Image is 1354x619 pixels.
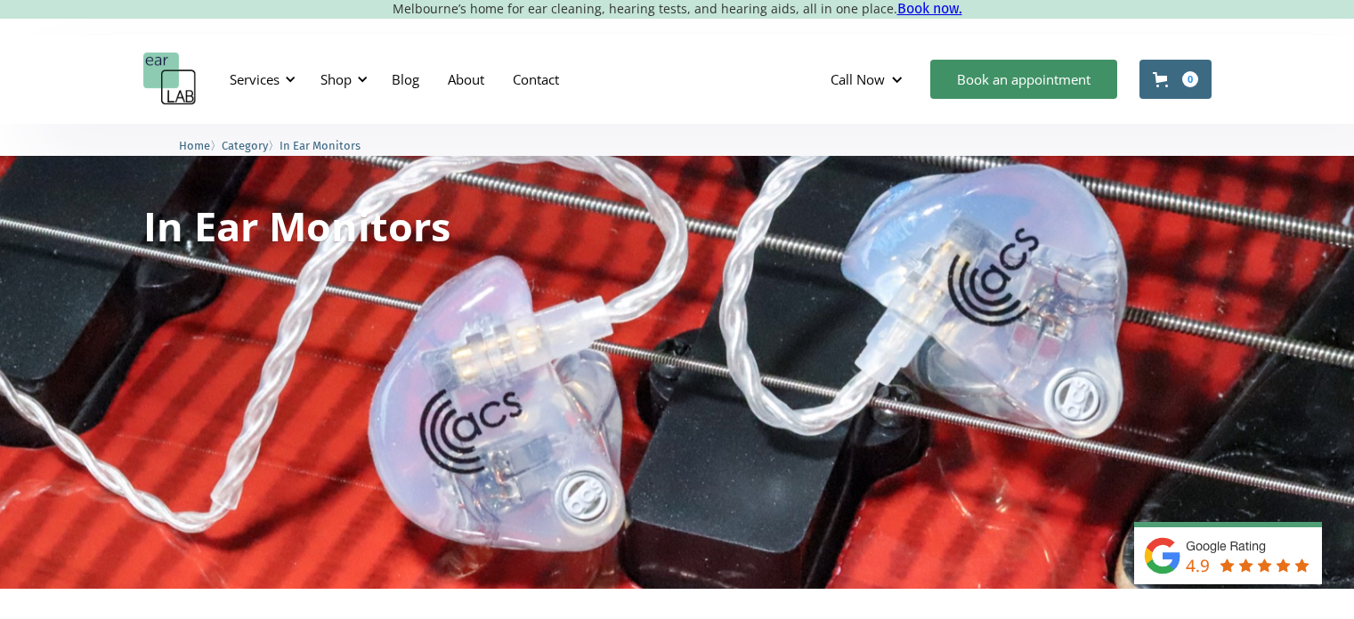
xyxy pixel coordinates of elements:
a: Open cart [1139,60,1212,99]
a: In Ear Monitors [280,136,361,153]
h1: In Ear Monitors [143,206,450,246]
a: Book an appointment [930,60,1117,99]
div: Shop [310,53,373,106]
div: Shop [320,70,352,88]
a: Blog [377,53,434,105]
a: Category [222,136,268,153]
div: Services [219,53,301,106]
div: Services [230,70,280,88]
span: In Ear Monitors [280,139,361,152]
span: Category [222,139,268,152]
span: Home [179,139,210,152]
div: Call Now [831,70,885,88]
li: 〉 [222,136,280,155]
li: 〉 [179,136,222,155]
a: Home [179,136,210,153]
a: Contact [499,53,573,105]
div: Call Now [816,53,921,106]
a: About [434,53,499,105]
div: 0 [1182,71,1198,87]
a: home [143,53,197,106]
